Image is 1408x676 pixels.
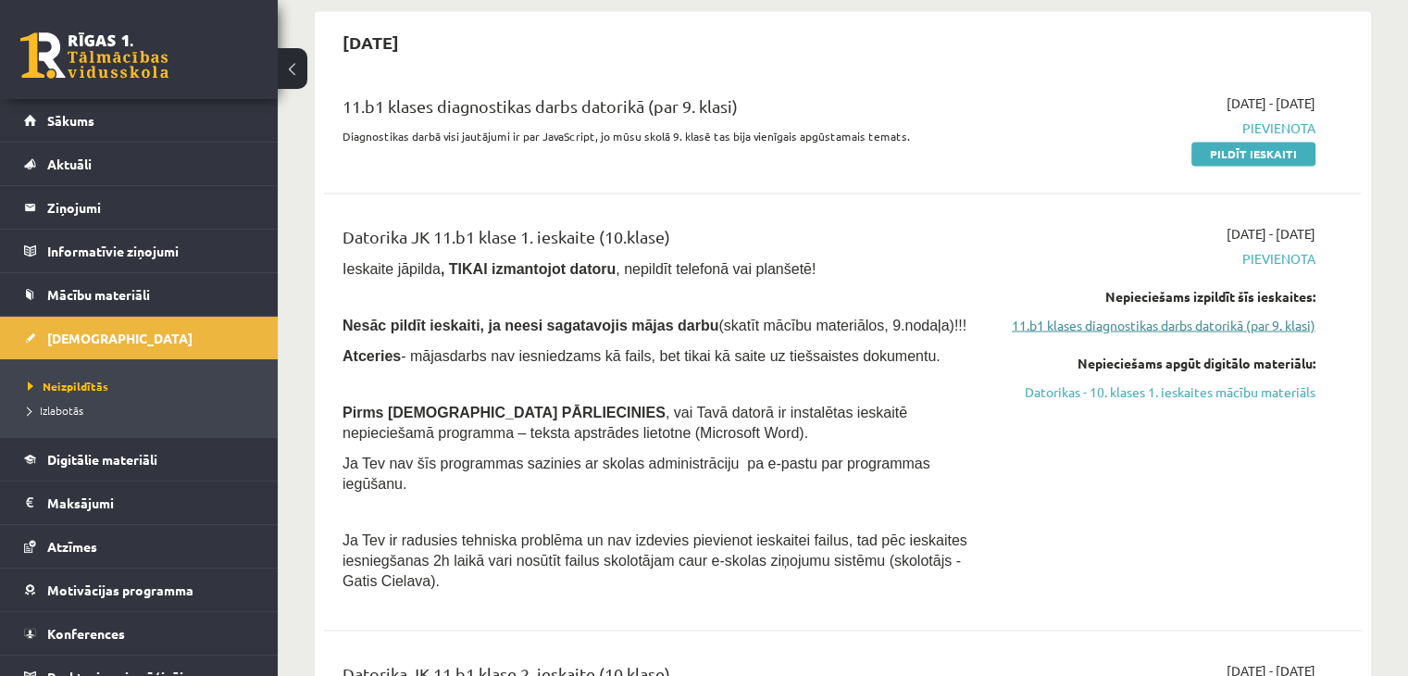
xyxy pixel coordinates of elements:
span: Izlabotās [28,403,83,418]
span: Digitālie materiāli [47,451,157,468]
a: Digitālie materiāli [24,438,255,481]
span: Ja Tev ir radusies tehniska problēma un nav izdevies pievienot ieskaitei failus, tad pēc ieskaite... [343,532,967,588]
a: Ziņojumi [24,186,255,229]
span: [DEMOGRAPHIC_DATA] [47,330,193,346]
span: Motivācijas programma [47,582,193,598]
a: Informatīvie ziņojumi [24,230,255,272]
span: Ieskaite jāpilda , nepildīt telefonā vai planšetē! [343,260,816,276]
span: [DATE] - [DATE] [1227,94,1315,113]
span: Ja Tev nav šīs programmas sazinies ar skolas administrāciju pa e-pastu par programmas iegūšanu. [343,455,930,491]
b: Atceries [343,347,401,363]
span: Aktuāli [47,156,92,172]
span: , vai Tavā datorā ir instalētas ieskaitē nepieciešamā programma – teksta apstrādes lietotne (Micr... [343,404,907,440]
span: Atzīmes [47,538,97,555]
a: Pildīt ieskaiti [1191,142,1315,166]
span: Sākums [47,112,94,129]
a: Maksājumi [24,482,255,524]
a: Rīgas 1. Tālmācības vidusskola [20,32,168,79]
a: Izlabotās [28,402,259,419]
div: Nepieciešams izpildīt šīs ieskaites: [1010,286,1315,306]
span: Pievienota [1010,119,1315,138]
span: [DATE] - [DATE] [1227,223,1315,243]
div: Nepieciešams apgūt digitālo materiālu: [1010,353,1315,372]
span: (skatīt mācību materiālos, 9.nodaļa)!!! [718,317,966,332]
p: Diagnostikas darbā visi jautājumi ir par JavaScript, jo mūsu skolā 9. klasē tas bija vienīgais ap... [343,128,982,144]
a: [DEMOGRAPHIC_DATA] [24,317,255,359]
span: Pirms [DEMOGRAPHIC_DATA] PĀRLIECINIES [343,404,666,419]
legend: Informatīvie ziņojumi [47,230,255,272]
h2: [DATE] [324,20,417,64]
legend: Maksājumi [47,482,255,524]
a: Datorikas - 10. klases 1. ieskaites mācību materiāls [1010,382,1315,401]
span: Konferences [47,625,125,642]
legend: Ziņojumi [47,186,255,229]
a: Sākums [24,99,255,142]
span: Nesāc pildīt ieskaiti, ja neesi sagatavojis mājas darbu [343,317,718,332]
span: Mācību materiāli [47,286,150,303]
a: Atzīmes [24,525,255,568]
a: Motivācijas programma [24,569,255,611]
span: Pievienota [1010,248,1315,268]
span: - mājasdarbs nav iesniedzams kā fails, bet tikai kā saite uz tiešsaistes dokumentu. [343,347,941,363]
a: Neizpildītās [28,378,259,394]
a: Aktuāli [24,143,255,185]
span: Neizpildītās [28,379,108,394]
a: Konferences [24,612,255,655]
b: , TIKAI izmantojot datoru [441,260,616,276]
div: Datorika JK 11.b1 klase 1. ieskaite (10.klase) [343,223,982,257]
a: Mācību materiāli [24,273,255,316]
div: 11.b1 klases diagnostikas darbs datorikā (par 9. klasi) [343,94,982,128]
a: 11.b1 klases diagnostikas darbs datorikā (par 9. klasi) [1010,315,1315,334]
